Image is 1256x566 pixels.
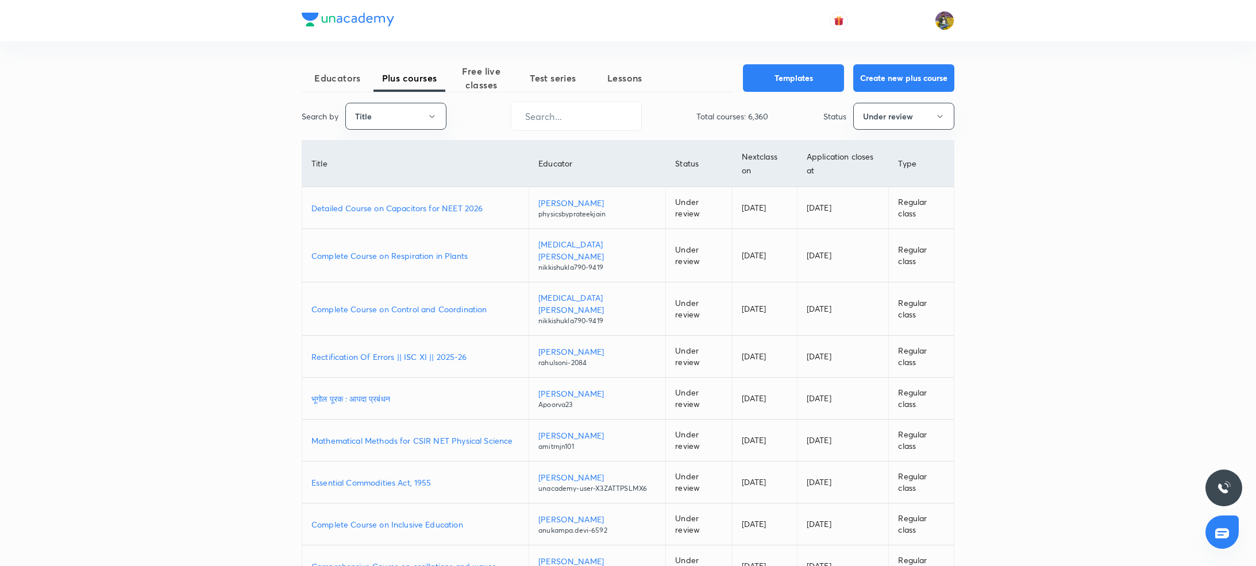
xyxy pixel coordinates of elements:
[889,282,954,336] td: Regular class
[797,187,889,229] td: [DATE]
[732,229,797,282] td: [DATE]
[373,71,445,85] span: Plus courses
[311,476,519,489] a: Essential Commodities Act, 1955
[889,462,954,503] td: Regular class
[311,351,519,363] a: Rectification Of Errors || ISC XI || 2025-26
[666,229,732,282] td: Under review
[538,513,656,525] p: [PERSON_NAME]
[732,420,797,462] td: [DATE]
[311,202,519,214] a: Detailed Course on Capacitors for NEET 2026
[538,358,656,368] p: rahulsoni-2084
[538,292,656,316] p: [MEDICAL_DATA][PERSON_NAME]
[538,262,656,273] p: nikkishukla790-9419
[311,518,519,530] a: Complete Course on Inclusive Education
[311,393,519,405] a: भूगोल पूरक : आपदा प्रबंधन
[666,503,732,545] td: Under review
[538,387,656,410] a: [PERSON_NAME]Apoorva23
[797,229,889,282] td: [DATE]
[538,471,656,494] a: [PERSON_NAME]unacademy-user-X3ZATTPSLMX6
[1217,481,1231,495] img: ttu
[311,303,519,315] a: Complete Course on Control and Coordination
[311,250,519,262] a: Complete Course on Respiration in Plants
[589,71,661,85] span: Lessons
[517,71,589,85] span: Test series
[666,336,732,378] td: Under review
[666,378,732,420] td: Under review
[743,64,844,92] button: Templates
[889,503,954,545] td: Regular class
[732,503,797,545] td: [DATE]
[538,316,656,326] p: nikkishukla790-9419
[797,378,889,420] td: [DATE]
[538,429,656,441] p: [PERSON_NAME]
[538,197,656,209] p: [PERSON_NAME]
[732,141,797,187] th: Next class on
[302,71,373,85] span: Educators
[889,378,954,420] td: Regular class
[889,141,954,187] th: Type
[445,64,517,92] span: Free live classes
[797,503,889,545] td: [DATE]
[889,229,954,282] td: Regular class
[834,15,844,26] img: avatar
[853,103,954,130] button: Under review
[538,238,656,273] a: [MEDICAL_DATA][PERSON_NAME]nikkishukla790-9419
[666,187,732,229] td: Under review
[797,282,889,336] td: [DATE]
[538,238,656,262] p: [MEDICAL_DATA][PERSON_NAME]
[666,282,732,336] td: Under review
[538,209,656,219] p: physicsbyprateekjain
[538,292,656,326] a: [MEDICAL_DATA][PERSON_NAME]nikkishukla790-9419
[511,102,641,131] input: Search...
[797,336,889,378] td: [DATE]
[823,110,846,122] p: Status
[797,462,889,503] td: [DATE]
[732,462,797,503] td: [DATE]
[732,378,797,420] td: [DATE]
[538,346,656,358] p: [PERSON_NAME]
[732,187,797,229] td: [DATE]
[302,141,529,187] th: Title
[538,400,656,410] p: Apoorva23
[889,336,954,378] td: Regular class
[889,420,954,462] td: Regular class
[666,420,732,462] td: Under review
[538,483,656,494] p: unacademy-user-X3ZATTPSLMX6
[538,513,656,536] a: [PERSON_NAME]anukampa.devi-6592
[732,336,797,378] td: [DATE]
[538,471,656,483] p: [PERSON_NAME]
[529,141,666,187] th: Educator
[696,110,768,122] p: Total courses: 6,360
[302,13,394,29] a: Company Logo
[853,64,954,92] button: Create new plus course
[889,187,954,229] td: Regular class
[666,141,732,187] th: Status
[538,441,656,452] p: amitrnjn101
[830,11,848,30] button: avatar
[302,110,338,122] p: Search by
[935,11,954,30] img: sajan k
[732,282,797,336] td: [DATE]
[538,429,656,452] a: [PERSON_NAME]amitrnjn101
[797,141,889,187] th: Application closes at
[797,420,889,462] td: [DATE]
[666,462,732,503] td: Under review
[538,197,656,219] a: [PERSON_NAME]physicsbyprateekjain
[302,13,394,26] img: Company Logo
[538,525,656,536] p: anukampa.devi-6592
[538,387,656,400] p: [PERSON_NAME]
[345,103,446,130] button: Title
[311,435,519,447] a: Mathematical Methods for CSIR NET Physical Science
[538,346,656,368] a: [PERSON_NAME]rahulsoni-2084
